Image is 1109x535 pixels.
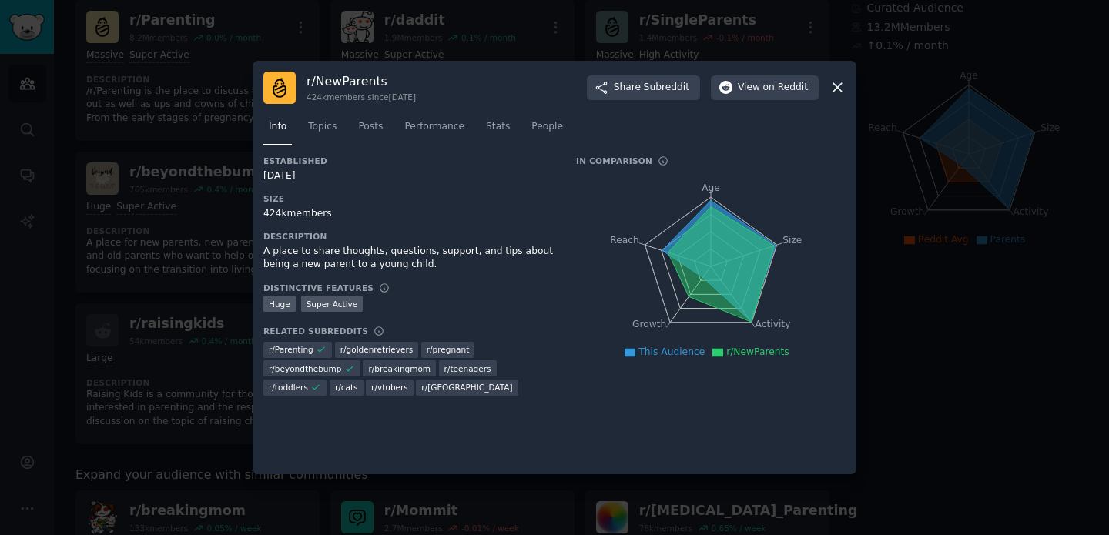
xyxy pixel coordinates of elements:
[481,115,515,146] a: Stats
[303,115,342,146] a: Topics
[610,234,639,245] tspan: Reach
[371,382,408,393] span: r/ vtubers
[726,346,789,357] span: r/NewParents
[614,81,689,95] span: Share
[263,296,296,312] div: Huge
[738,81,808,95] span: View
[404,120,464,134] span: Performance
[263,193,554,204] h3: Size
[638,346,705,357] span: This Audience
[263,231,554,242] h3: Description
[531,120,563,134] span: People
[263,207,554,221] div: 424k members
[399,115,470,146] a: Performance
[353,115,388,146] a: Posts
[263,115,292,146] a: Info
[263,155,554,166] h3: Established
[702,182,720,193] tspan: Age
[421,382,512,393] span: r/ [GEOGRAPHIC_DATA]
[632,319,666,329] tspan: Growth
[307,92,416,102] div: 424k members since [DATE]
[263,72,296,104] img: NewParents
[486,120,510,134] span: Stats
[269,363,341,374] span: r/ beyondthebump
[444,363,491,374] span: r/ teenagers
[340,344,413,355] span: r/ goldenretrievers
[301,296,364,312] div: Super Active
[427,344,470,355] span: r/ pregnant
[269,344,313,355] span: r/ Parenting
[763,81,808,95] span: on Reddit
[644,81,689,95] span: Subreddit
[358,120,383,134] span: Posts
[269,120,286,134] span: Info
[269,382,308,393] span: r/ toddlers
[263,326,368,336] h3: Related Subreddits
[711,75,819,100] button: Viewon Reddit
[526,115,568,146] a: People
[263,283,374,293] h3: Distinctive Features
[576,155,652,166] h3: In Comparison
[263,169,554,183] div: [DATE]
[368,363,431,374] span: r/ breakingmom
[308,120,337,134] span: Topics
[307,73,416,89] h3: r/ NewParents
[263,245,554,272] div: A place to share thoughts, questions, support, and tips about being a new parent to a young child.
[335,382,358,393] span: r/ cats
[782,234,802,245] tspan: Size
[756,319,791,329] tspan: Activity
[587,75,700,100] button: ShareSubreddit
